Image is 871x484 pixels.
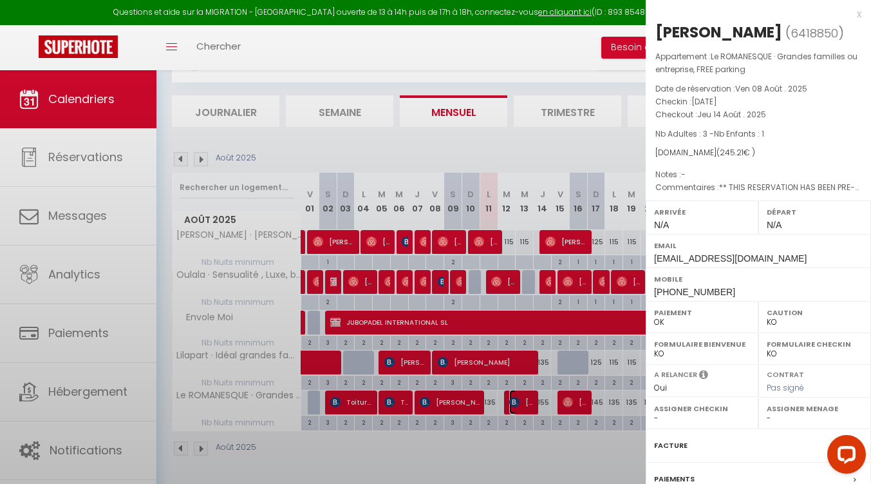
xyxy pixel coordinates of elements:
[767,206,863,218] label: Départ
[655,168,861,181] p: Notes :
[691,96,717,107] span: [DATE]
[785,24,844,42] span: ( )
[654,287,735,297] span: [PHONE_NUMBER]
[655,22,782,43] div: [PERSON_NAME]
[791,25,838,41] span: 6418850
[654,253,807,264] span: [EMAIL_ADDRESS][DOMAIN_NAME]
[767,338,863,351] label: Formulaire Checkin
[655,95,861,108] p: Checkin :
[714,128,764,139] span: Nb Enfants : 1
[655,128,764,139] span: Nb Adultes : 3 -
[697,109,766,120] span: Jeu 14 Août . 2025
[654,369,697,380] label: A relancer
[654,206,750,218] label: Arrivée
[735,83,807,94] span: Ven 08 Août . 2025
[767,306,863,319] label: Caution
[654,239,863,252] label: Email
[654,306,750,319] label: Paiement
[817,430,871,484] iframe: LiveChat chat widget
[654,220,669,230] span: N/A
[681,169,686,180] span: -
[655,108,861,121] p: Checkout :
[767,382,804,393] span: Pas signé
[767,220,782,230] span: N/A
[699,369,708,383] i: Sélectionner OUI si vous souhaiter envoyer les séquences de messages post-checkout
[655,181,861,194] p: Commentaires :
[720,147,744,158] span: 245.21
[655,82,861,95] p: Date de réservation :
[655,147,861,159] div: [DOMAIN_NAME]
[654,439,688,452] label: Facture
[655,51,857,75] span: Le ROMANESQUE · Grandes familles ou entreprise, FREE parking
[646,6,861,22] div: x
[767,402,863,415] label: Assigner Menage
[655,50,861,76] p: Appartement :
[654,338,750,351] label: Formulaire Bienvenue
[654,402,750,415] label: Assigner Checkin
[654,273,863,286] label: Mobile
[767,369,804,378] label: Contrat
[716,147,755,158] span: ( € )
